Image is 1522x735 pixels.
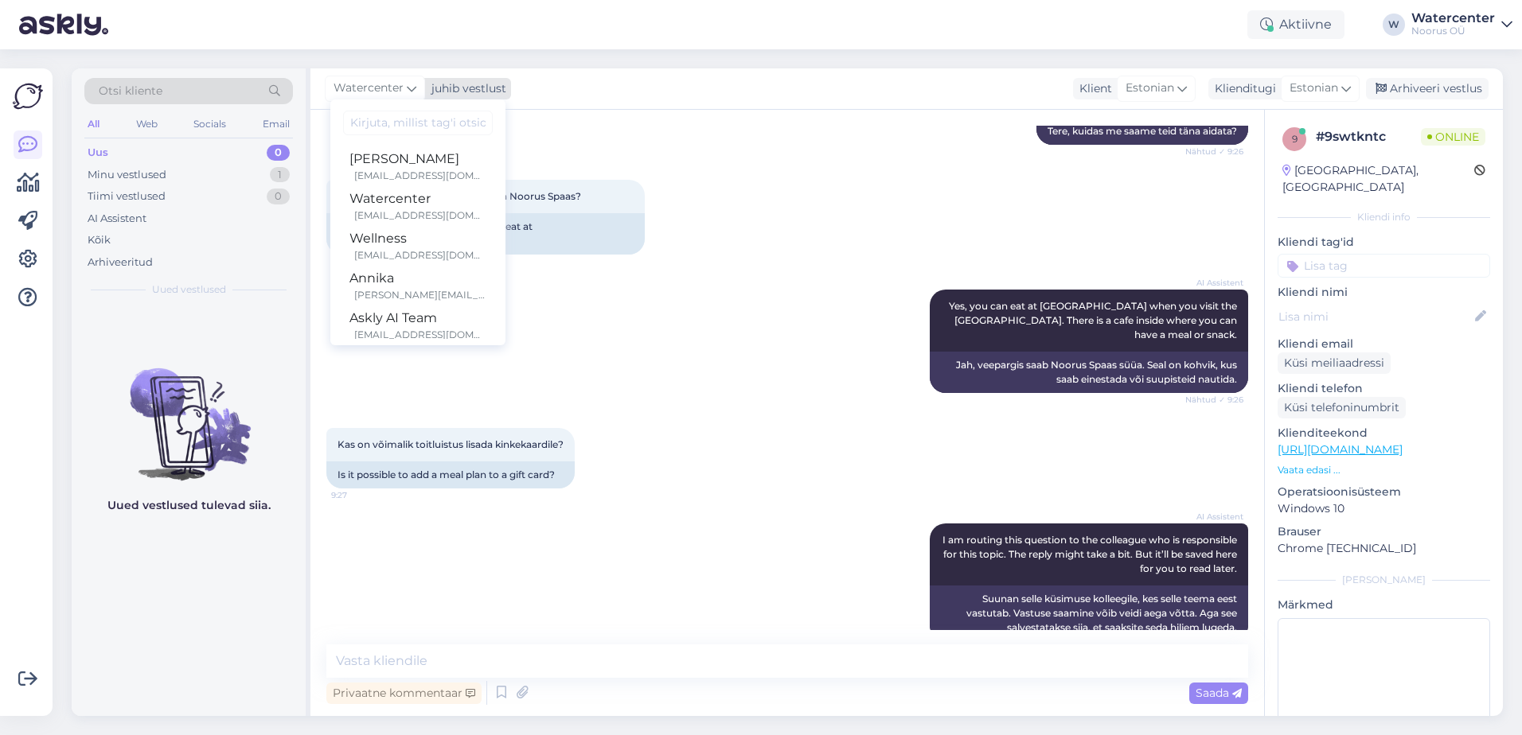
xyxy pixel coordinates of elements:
div: Küsi meiliaadressi [1278,352,1391,374]
p: Kliendi email [1278,336,1490,352]
a: Watercenter[EMAIL_ADDRESS][DOMAIN_NAME] [330,186,505,226]
div: [PERSON_NAME] [1278,573,1490,587]
div: W [1383,14,1405,36]
div: Privaatne kommentaar [326,682,482,704]
div: juhib vestlust [425,80,506,97]
div: [PERSON_NAME][EMAIL_ADDRESS][DOMAIN_NAME] [354,288,486,302]
a: WatercenterNoorus OÜ [1411,12,1512,37]
div: Uus [88,145,108,161]
span: Saada [1196,686,1242,700]
span: I am routing this question to the colleague who is responsible for this topic. The reply might ta... [942,534,1239,574]
div: Klient [1073,80,1112,97]
span: Estonian [1290,80,1338,97]
div: 1 [270,167,290,183]
div: [GEOGRAPHIC_DATA], [GEOGRAPHIC_DATA] [1282,162,1474,196]
div: Noorus OÜ [1411,25,1495,37]
a: Wellness[EMAIL_ADDRESS][DOMAIN_NAME] [330,226,505,266]
p: Kliendi tag'id [1278,234,1490,251]
span: Nähtud ✓ 9:26 [1184,146,1243,157]
div: Küsi telefoninumbrit [1278,397,1406,418]
input: Kirjuta, millist tag'i otsid [343,111,493,135]
div: 0 [267,189,290,204]
div: Tiimi vestlused [88,189,166,204]
p: Kliendi telefon [1278,380,1490,397]
div: [EMAIL_ADDRESS][DOMAIN_NAME] [354,169,486,183]
p: Vaata edasi ... [1278,463,1490,477]
span: 9 [1292,133,1298,145]
div: Email [260,114,293,134]
div: Wellness [349,229,486,248]
span: AI Assistent [1184,511,1243,523]
img: Askly Logo [13,81,43,111]
div: Suunan selle küsimuse kolleegile, kes selle teema eest vastutab. Vastuse saamine võib veidi aega ... [930,585,1248,641]
input: Lisa nimi [1278,308,1472,325]
p: Kliendi nimi [1278,284,1490,301]
p: Operatsioonisüsteem [1278,484,1490,500]
div: Annika [349,269,486,288]
div: Kõik [88,232,111,248]
div: [PERSON_NAME] [349,150,486,169]
div: All [84,114,103,134]
span: Kas on võimalik toitluistus lisada kinkekaardile? [338,438,564,450]
span: Uued vestlused [152,282,226,297]
div: Minu vestlused [88,167,166,183]
div: Klienditugi [1208,80,1276,97]
div: [EMAIL_ADDRESS][DOMAIN_NAME] [354,248,486,262]
div: # 9swtkntc [1316,127,1421,146]
div: AI Assistent [88,211,146,227]
div: Can a visitor to the water park also eat at [GEOGRAPHIC_DATA]? [326,213,645,255]
span: Estonian [1126,80,1174,97]
div: 0 [267,145,290,161]
p: Märkmed [1278,597,1490,613]
div: Arhiveeri vestlus [1366,78,1489,99]
span: Yes, you can eat at [GEOGRAPHIC_DATA] when you visit the [GEOGRAPHIC_DATA]. There is a cafe insid... [949,300,1239,340]
div: Watercenter [349,189,486,208]
a: [URL][DOMAIN_NAME] [1278,442,1403,457]
p: Windows 10 [1278,500,1490,517]
div: Aktiivne [1247,10,1344,39]
span: AI Assistent [1184,277,1243,289]
p: Uued vestlused tulevad siia. [107,497,271,514]
span: Online [1421,128,1485,146]
a: [PERSON_NAME][EMAIL_ADDRESS][DOMAIN_NAME] [330,146,505,186]
p: Chrome [TECHNICAL_ID] [1278,540,1490,557]
div: Arhiveeritud [88,255,153,270]
div: Kliendi info [1278,210,1490,224]
span: Nähtud ✓ 9:26 [1184,394,1243,406]
div: [EMAIL_ADDRESS][DOMAIN_NAME] [354,208,486,223]
a: Askly AI Team[EMAIL_ADDRESS][DOMAIN_NAME] [330,305,505,345]
div: Web [133,114,161,134]
span: 9:27 [331,489,391,501]
div: Socials [190,114,229,134]
input: Lisa tag [1278,254,1490,278]
div: Watercenter [1411,12,1495,25]
div: Tere, kuidas me saame teid täna aidata? [1036,118,1248,145]
span: Otsi kliente [99,83,162,99]
p: Brauser [1278,523,1490,540]
img: No chats [72,340,306,483]
div: [EMAIL_ADDRESS][DOMAIN_NAME] [354,328,486,342]
a: Annika[PERSON_NAME][EMAIL_ADDRESS][DOMAIN_NAME] [330,266,505,305]
div: Jah, veepargis saab Noorus Spaas süüa. Seal on kohvik, kus saab einestada või suupisteid nautida. [930,352,1248,393]
p: Klienditeekond [1278,425,1490,441]
div: Askly AI Team [349,309,486,328]
span: Watercenter [334,80,404,97]
div: Is it possible to add a meal plan to a gift card? [326,461,575,488]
